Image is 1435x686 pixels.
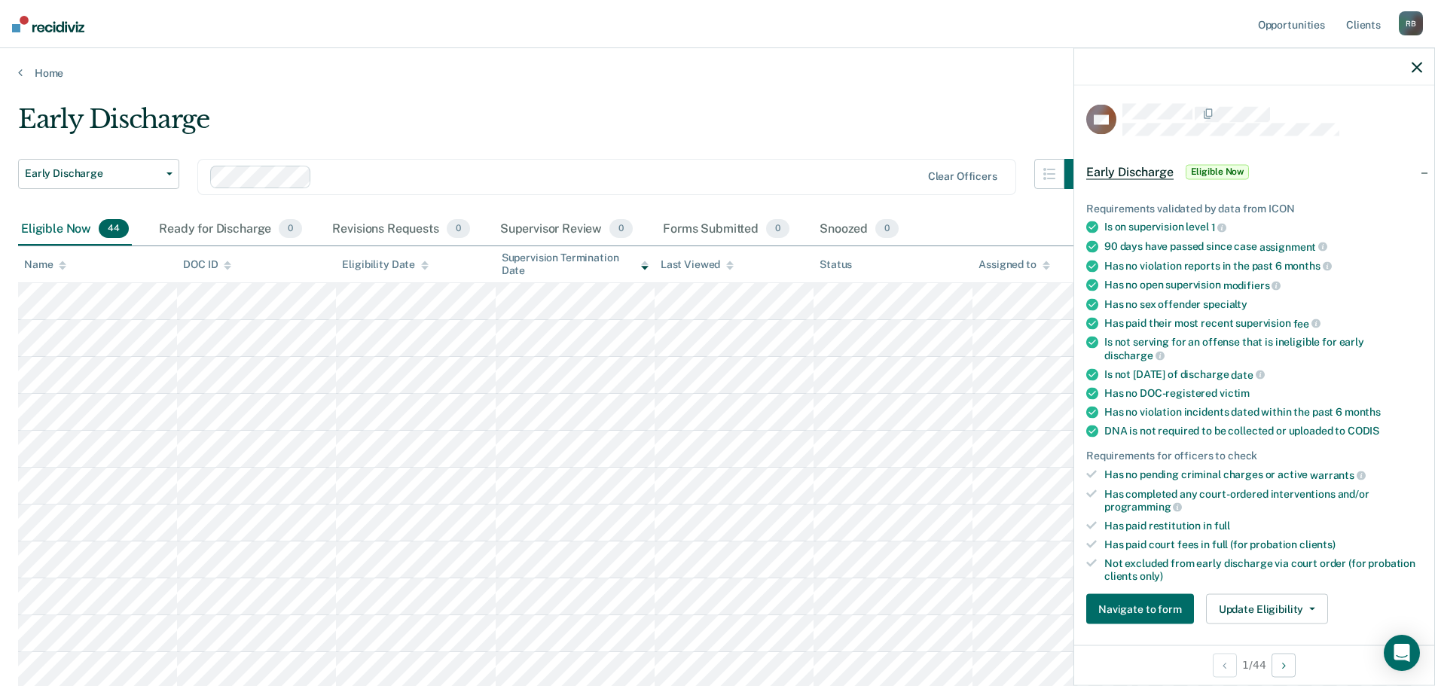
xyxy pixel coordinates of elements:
[1272,653,1296,677] button: Next Opportunity
[1086,164,1174,179] span: Early Discharge
[1213,653,1237,677] button: Previous Opportunity
[1310,469,1366,481] span: warrants
[18,66,1417,80] a: Home
[1259,240,1327,252] span: assignment
[99,219,129,239] span: 44
[1074,148,1434,196] div: Early DischargeEligible Now
[817,213,902,246] div: Snoozed
[1104,468,1422,482] div: Has no pending criminal charges or active
[1214,520,1230,532] span: full
[1293,317,1321,329] span: fee
[660,213,792,246] div: Forms Submitted
[1206,594,1328,624] button: Update Eligibility
[609,219,633,239] span: 0
[497,213,637,246] div: Supervisor Review
[12,16,84,32] img: Recidiviz
[1231,368,1264,380] span: date
[1086,202,1422,215] div: Requirements validated by data from ICON
[18,104,1095,147] div: Early Discharge
[1104,279,1422,292] div: Has no open supervision
[1104,425,1422,438] div: DNA is not required to be collected or uploaded to
[25,167,160,180] span: Early Discharge
[329,213,472,246] div: Revisions Requests
[1104,259,1422,273] div: Has no violation reports in the past 6
[1104,406,1422,419] div: Has no violation incidents dated within the past 6
[820,258,852,271] div: Status
[447,219,470,239] span: 0
[1104,520,1422,532] div: Has paid restitution in
[1220,387,1250,399] span: victim
[1086,594,1194,624] button: Navigate to form
[502,252,649,277] div: Supervision Termination Date
[1104,367,1422,381] div: Is not [DATE] of discharge
[1284,260,1332,272] span: months
[1104,297,1422,310] div: Has no sex offender
[1104,240,1422,254] div: 90 days have passed since case
[1104,336,1422,361] div: Is not serving for an offense that is ineligible for early
[875,219,899,239] span: 0
[1186,164,1250,179] span: Eligible Now
[1345,406,1381,418] span: months
[1399,11,1423,35] div: R B
[1211,221,1227,233] span: 1
[1223,279,1281,291] span: modifiers
[979,258,1049,271] div: Assigned to
[1348,425,1379,437] span: CODIS
[1104,349,1165,361] span: discharge
[156,213,305,246] div: Ready for Discharge
[1086,594,1200,624] a: Navigate to form link
[1140,569,1163,581] span: only)
[1104,316,1422,330] div: Has paid their most recent supervision
[183,258,231,271] div: DOC ID
[1104,487,1422,513] div: Has completed any court-ordered interventions and/or
[1086,450,1422,462] div: Requirements for officers to check
[1104,501,1182,513] span: programming
[342,258,429,271] div: Eligibility Date
[928,170,997,183] div: Clear officers
[18,213,132,246] div: Eligible Now
[24,258,66,271] div: Name
[1203,297,1247,309] span: specialty
[1384,635,1420,671] div: Open Intercom Messenger
[1104,538,1422,551] div: Has paid court fees in full (for probation
[1104,387,1422,400] div: Has no DOC-registered
[1074,645,1434,684] div: 1 / 44
[766,219,789,239] span: 0
[1299,538,1336,550] span: clients)
[1104,556,1422,582] div: Not excluded from early discharge via court order (for probation clients
[1104,221,1422,234] div: Is on supervision level
[279,219,302,239] span: 0
[661,258,734,271] div: Last Viewed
